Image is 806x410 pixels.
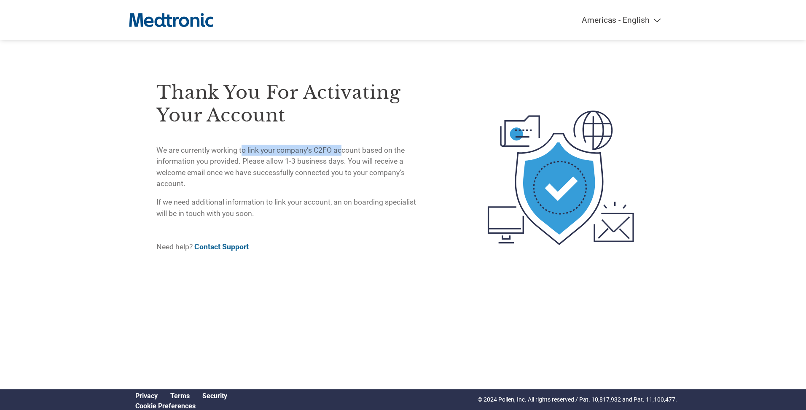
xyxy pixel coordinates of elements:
[156,145,423,189] p: We are currently working to link your company’s C2FO account based on the information you provide...
[202,392,227,400] a: Security
[156,197,423,219] p: If we need additional information to link your account, an on boarding specialist will be in touc...
[135,392,158,400] a: Privacy
[156,63,423,260] div: —
[129,402,234,410] div: Open Cookie Preferences Modal
[156,81,423,127] h3: Thank you for activating your account
[194,243,249,251] a: Contact Support
[156,241,423,252] p: Need help?
[135,402,196,410] a: Cookie Preferences, opens a dedicated popup modal window
[129,8,213,32] img: Medtronic
[472,63,650,293] img: activated
[478,395,677,404] p: © 2024 Pollen, Inc. All rights reserved / Pat. 10,817,932 and Pat. 11,100,477.
[170,392,190,400] a: Terms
